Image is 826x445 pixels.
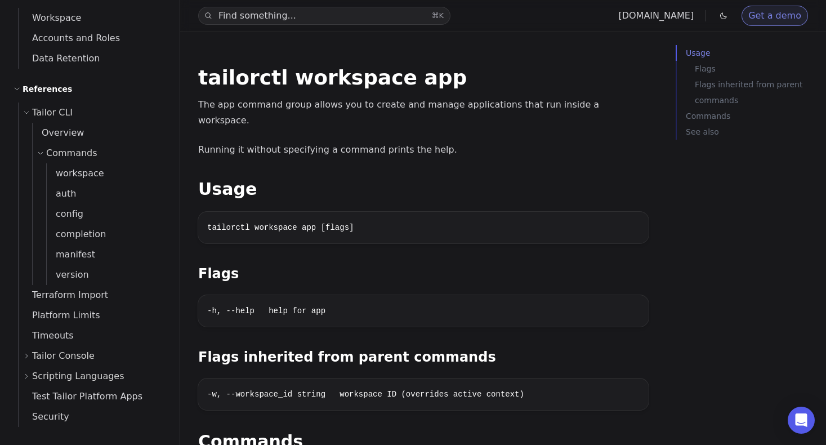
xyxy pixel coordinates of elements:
[19,28,166,48] a: Accounts and Roles
[198,142,649,158] p: Running it without specifying a command prints the help.
[788,407,815,434] div: Open Intercom Messenger
[207,390,524,399] code: -w, --workspace_id string workspace ID (overrides active context)
[33,127,84,138] span: Overview
[19,310,100,321] span: Platform Limits
[19,330,74,341] span: Timeouts
[198,179,257,199] a: Usage
[717,9,730,23] button: Toggle dark mode
[19,305,166,326] a: Platform Limits
[47,229,106,239] span: completion
[198,7,450,25] button: Find something...⌘K
[47,224,166,244] a: completion
[19,12,81,23] span: Workspace
[19,391,142,402] span: Test Tailor Platform Apps
[439,11,444,20] kbd: K
[686,108,821,124] a: Commands
[19,407,166,427] a: Security
[19,326,166,346] a: Timeouts
[207,223,354,232] code: tailorctl workspace app [flags]
[19,48,166,69] a: Data Retention
[686,45,821,61] a: Usage
[47,188,76,199] span: auth
[618,10,694,21] a: [DOMAIN_NAME]
[198,266,239,282] a: Flags
[695,77,821,108] a: Flags inherited from parent commands
[207,306,325,315] code: -h, --help help for app
[32,368,124,384] span: Scripting Languages
[198,97,649,128] p: The app command group allows you to create and manage applications that run inside a workspace.
[23,82,72,96] h2: References
[742,6,808,26] a: Get a demo
[32,105,73,121] span: Tailor CLI
[431,11,439,20] kbd: ⌘
[19,8,166,28] a: Workspace
[47,204,166,224] a: config
[19,285,166,305] a: Terraform Import
[47,168,104,179] span: workspace
[19,386,166,407] a: Test Tailor Platform Apps
[47,265,166,285] a: version
[198,68,649,88] h1: tailorctl workspace app
[695,61,821,77] a: Flags
[47,244,166,265] a: manifest
[19,53,100,64] span: Data Retention
[19,290,108,300] span: Terraform Import
[32,348,95,364] span: Tailor Console
[19,33,120,43] span: Accounts and Roles
[33,123,166,143] a: Overview
[47,208,83,219] span: config
[47,269,89,280] span: version
[47,184,166,204] a: auth
[47,249,95,260] span: manifest
[686,124,821,140] a: See also
[19,411,69,422] span: Security
[198,349,496,365] a: Flags inherited from parent commands
[47,163,166,184] a: workspace
[46,145,97,161] span: Commands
